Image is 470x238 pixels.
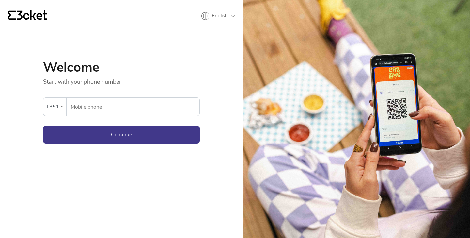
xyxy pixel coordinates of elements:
div: +351 [46,102,59,111]
g: {' '} [8,11,16,20]
label: Mobile phone [67,98,199,116]
input: Mobile phone [70,98,199,116]
button: Continue [43,126,200,144]
h1: Welcome [43,61,200,74]
p: Start with your phone number [43,74,200,86]
a: {' '} [8,10,47,22]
